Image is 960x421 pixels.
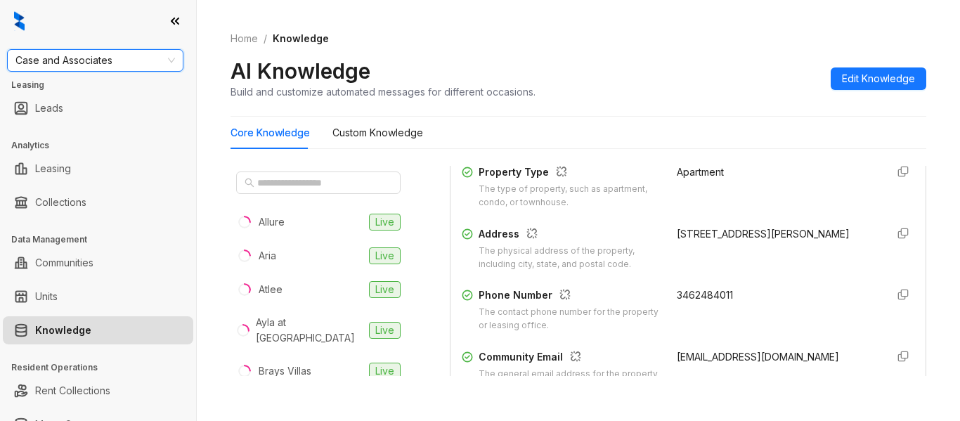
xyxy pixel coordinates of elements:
span: Case and Associates [15,50,175,71]
div: The physical address of the property, including city, state, and postal code. [479,245,660,271]
button: Edit Knowledge [831,67,926,90]
div: Atlee [259,282,283,297]
div: Core Knowledge [231,125,310,141]
li: Rent Collections [3,377,193,405]
li: Knowledge [3,316,193,344]
a: Leasing [35,155,71,183]
span: [EMAIL_ADDRESS][DOMAIN_NAME] [677,351,839,363]
span: Live [369,322,401,339]
a: Units [35,283,58,311]
div: The type of property, such as apartment, condo, or townhouse. [479,183,660,209]
li: / [264,31,267,46]
div: [STREET_ADDRESS][PERSON_NAME] [677,226,875,242]
span: Live [369,247,401,264]
div: Community Email [479,349,660,368]
span: 3462484011 [677,289,733,301]
li: Communities [3,249,193,277]
img: logo [14,11,25,31]
h3: Leasing [11,79,196,91]
div: Build and customize automated messages for different occasions. [231,84,536,99]
span: Live [369,363,401,380]
li: Leasing [3,155,193,183]
li: Leads [3,94,193,122]
a: Home [228,31,261,46]
span: Knowledge [273,32,329,44]
h3: Resident Operations [11,361,196,374]
a: Knowledge [35,316,91,344]
span: search [245,178,254,188]
li: Collections [3,188,193,216]
div: Address [479,226,660,245]
a: Rent Collections [35,377,110,405]
a: Communities [35,249,93,277]
div: Allure [259,214,285,230]
div: Brays Villas [259,363,311,379]
li: Units [3,283,193,311]
span: Edit Knowledge [842,71,915,86]
h3: Data Management [11,233,196,246]
div: Ayla at [GEOGRAPHIC_DATA] [256,315,363,346]
div: Phone Number [479,287,660,306]
span: Apartment [677,166,724,178]
div: Custom Knowledge [332,125,423,141]
a: Collections [35,188,86,216]
span: Live [369,214,401,231]
div: Property Type [479,164,660,183]
div: The contact phone number for the property or leasing office. [479,306,660,332]
a: Leads [35,94,63,122]
h3: Analytics [11,139,196,152]
div: Aria [259,248,276,264]
h2: AI Knowledge [231,58,370,84]
span: Live [369,281,401,298]
div: The general email address for the property or community inquiries. [479,368,660,394]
